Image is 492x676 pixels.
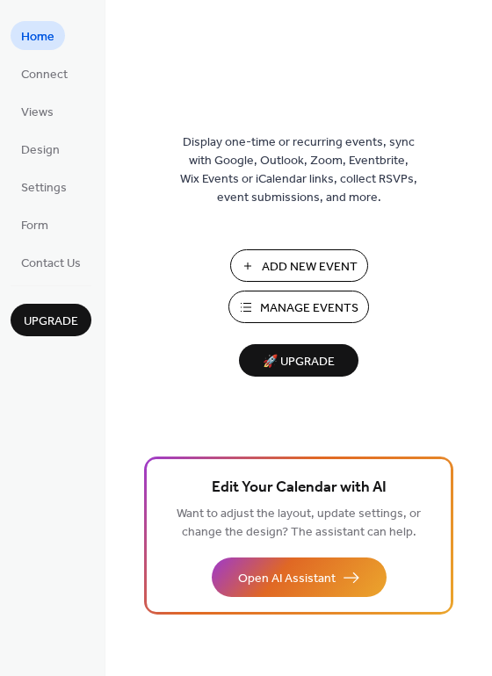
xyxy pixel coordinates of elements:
[11,21,65,50] a: Home
[21,141,60,160] span: Design
[262,258,358,277] span: Add New Event
[11,172,77,201] a: Settings
[21,28,54,47] span: Home
[260,299,358,318] span: Manage Events
[21,255,81,273] span: Contact Us
[11,248,91,277] a: Contact Us
[228,291,369,323] button: Manage Events
[250,350,348,374] span: 🚀 Upgrade
[180,133,417,207] span: Display one-time or recurring events, sync with Google, Outlook, Zoom, Eventbrite, Wix Events or ...
[212,557,387,597] button: Open AI Assistant
[11,59,78,88] a: Connect
[230,249,368,282] button: Add New Event
[11,210,59,239] a: Form
[21,179,67,198] span: Settings
[11,304,91,336] button: Upgrade
[239,344,358,377] button: 🚀 Upgrade
[177,502,421,544] span: Want to adjust the layout, update settings, or change the design? The assistant can help.
[238,570,336,588] span: Open AI Assistant
[11,134,70,163] a: Design
[21,104,54,122] span: Views
[21,66,68,84] span: Connect
[11,97,64,126] a: Views
[212,476,387,500] span: Edit Your Calendar with AI
[24,313,78,331] span: Upgrade
[21,217,48,235] span: Form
